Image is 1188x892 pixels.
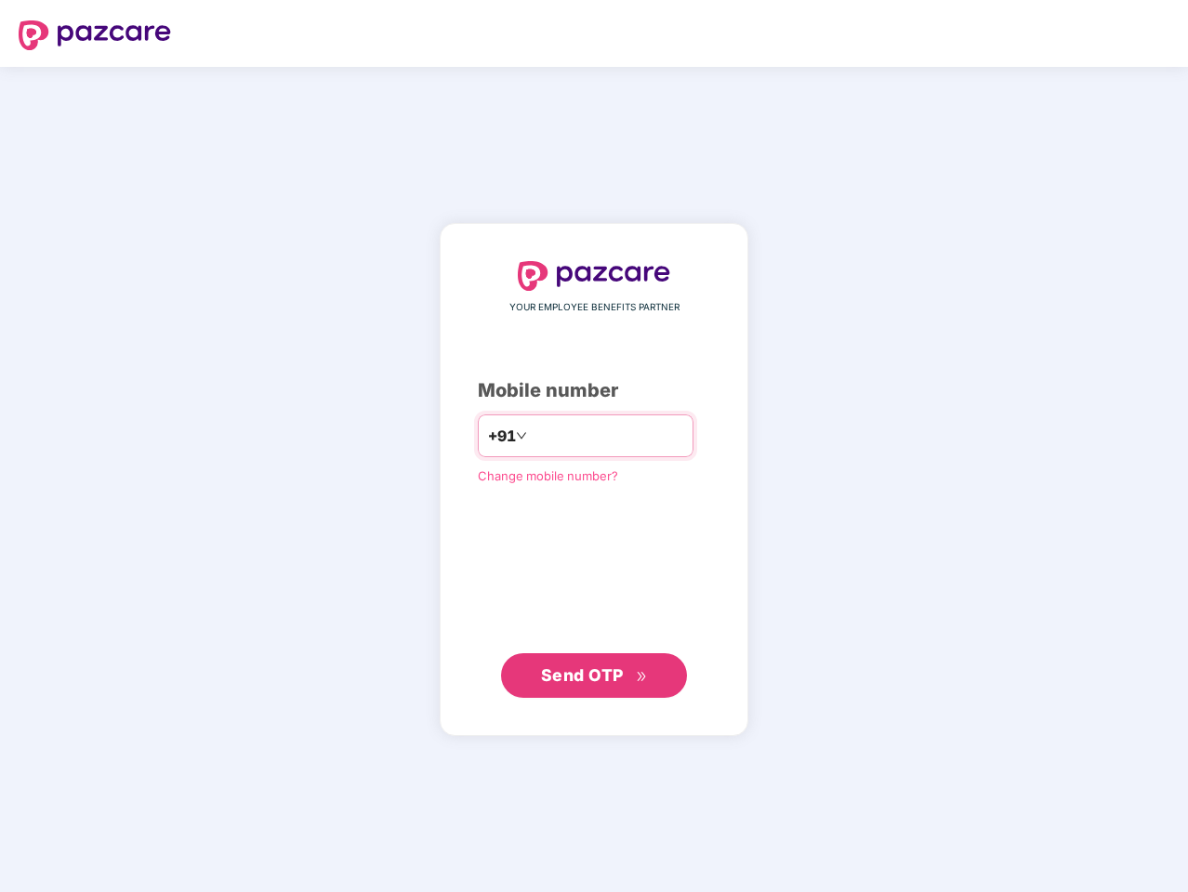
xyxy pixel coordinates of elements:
img: logo [19,20,171,50]
span: Send OTP [541,665,624,685]
span: double-right [636,671,648,683]
span: down [516,430,527,441]
span: YOUR EMPLOYEE BENEFITS PARTNER [509,300,680,315]
span: +91 [488,425,516,448]
a: Change mobile number? [478,468,618,483]
div: Mobile number [478,376,710,405]
img: logo [518,261,670,291]
button: Send OTPdouble-right [501,653,687,698]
